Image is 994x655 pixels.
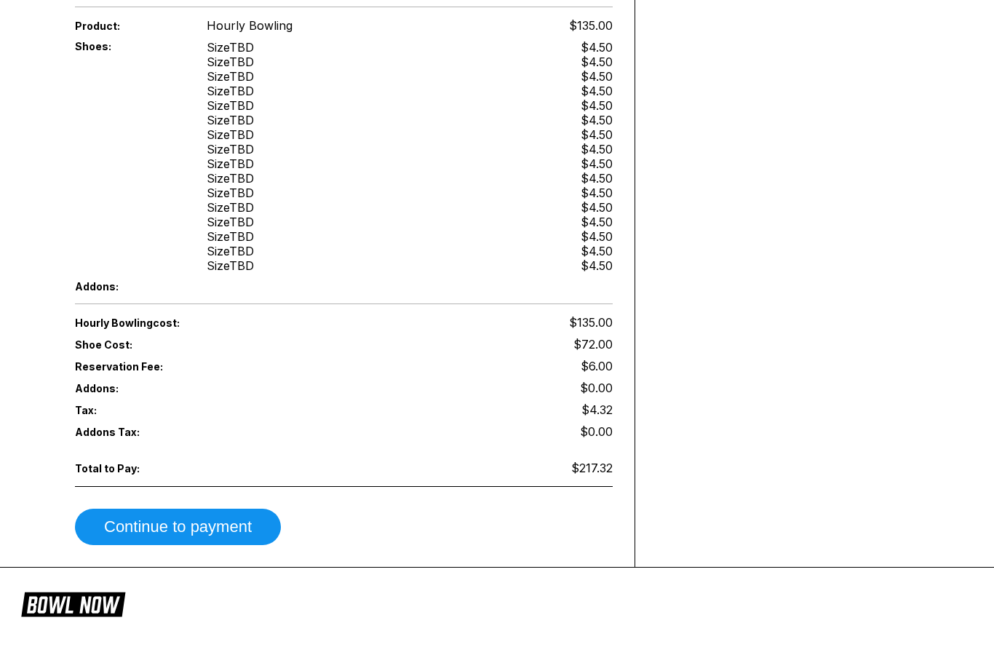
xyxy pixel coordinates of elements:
[207,84,254,98] div: Size TBD
[571,461,613,475] span: $217.32
[581,258,613,273] div: $4.50
[581,200,613,215] div: $4.50
[207,69,254,84] div: Size TBD
[581,186,613,200] div: $4.50
[581,84,613,98] div: $4.50
[581,142,613,156] div: $4.50
[581,229,613,244] div: $4.50
[581,127,613,142] div: $4.50
[207,200,254,215] div: Size TBD
[581,156,613,171] div: $4.50
[207,171,254,186] div: Size TBD
[75,317,344,329] span: Hourly Bowling cost:
[569,18,613,33] span: $135.00
[207,113,254,127] div: Size TBD
[581,215,613,229] div: $4.50
[75,382,183,394] span: Addons:
[75,360,344,373] span: Reservation Fee:
[75,40,183,52] span: Shoes:
[75,426,183,438] span: Addons Tax:
[207,40,254,55] div: Size TBD
[75,338,183,351] span: Shoe Cost:
[573,337,613,352] span: $72.00
[581,359,613,373] span: $6.00
[569,315,613,330] span: $135.00
[207,186,254,200] div: Size TBD
[581,98,613,113] div: $4.50
[207,127,254,142] div: Size TBD
[207,229,254,244] div: Size TBD
[207,156,254,171] div: Size TBD
[581,69,613,84] div: $4.50
[581,244,613,258] div: $4.50
[580,424,613,439] span: $0.00
[207,258,254,273] div: Size TBD
[207,55,254,69] div: Size TBD
[581,55,613,69] div: $4.50
[207,215,254,229] div: Size TBD
[207,98,254,113] div: Size TBD
[75,509,281,545] button: Continue to payment
[75,404,183,416] span: Tax:
[580,381,613,395] span: $0.00
[75,20,183,32] span: Product:
[207,244,254,258] div: Size TBD
[75,280,183,293] span: Addons:
[75,462,183,475] span: Total to Pay:
[207,18,293,33] span: Hourly Bowling
[581,171,613,186] div: $4.50
[581,40,613,55] div: $4.50
[581,402,613,417] span: $4.32
[207,142,254,156] div: Size TBD
[581,113,613,127] div: $4.50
